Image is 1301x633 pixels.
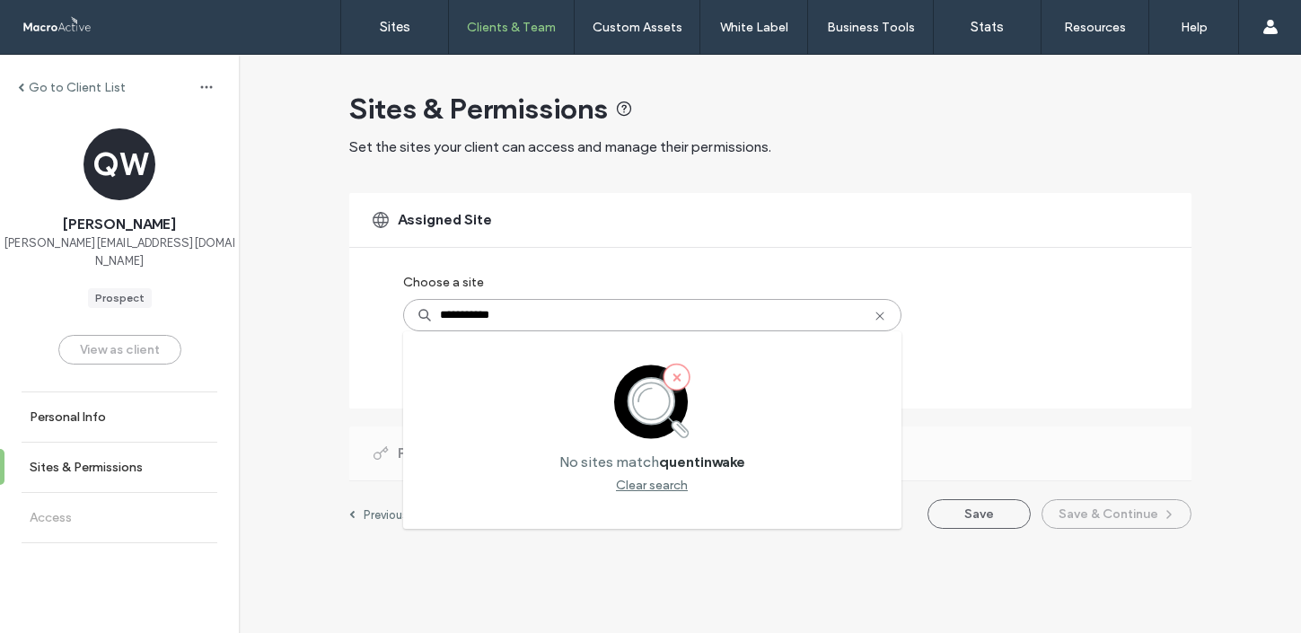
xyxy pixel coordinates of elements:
[593,20,682,35] label: Custom Assets
[95,290,145,306] div: Prospect
[403,266,484,299] label: Choose a site
[349,91,608,127] span: Sites & Permissions
[827,20,915,35] label: Business Tools
[1064,20,1126,35] label: Resources
[41,13,78,29] span: Help
[30,510,72,525] label: Access
[380,19,410,35] label: Sites
[84,128,155,200] div: QW
[559,453,659,470] label: No sites match
[467,20,556,35] label: Clients & Team
[63,215,176,234] span: [PERSON_NAME]
[398,444,481,463] span: Permissions
[616,478,688,493] div: Clear search
[29,80,126,95] label: Go to Client List
[30,460,143,475] label: Sites & Permissions
[927,499,1031,529] button: Save
[398,210,492,230] span: Assigned Site
[971,19,1004,35] label: Stats
[403,331,699,365] label: Don't have a site for this client yet?
[720,20,788,35] label: White Label
[349,138,771,155] span: Set the sites your client can access and manage their permissions.
[30,409,106,425] label: Personal Info
[1181,20,1208,35] label: Help
[349,507,409,522] a: Previous
[659,453,745,470] label: quentinwake
[364,508,409,522] label: Previous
